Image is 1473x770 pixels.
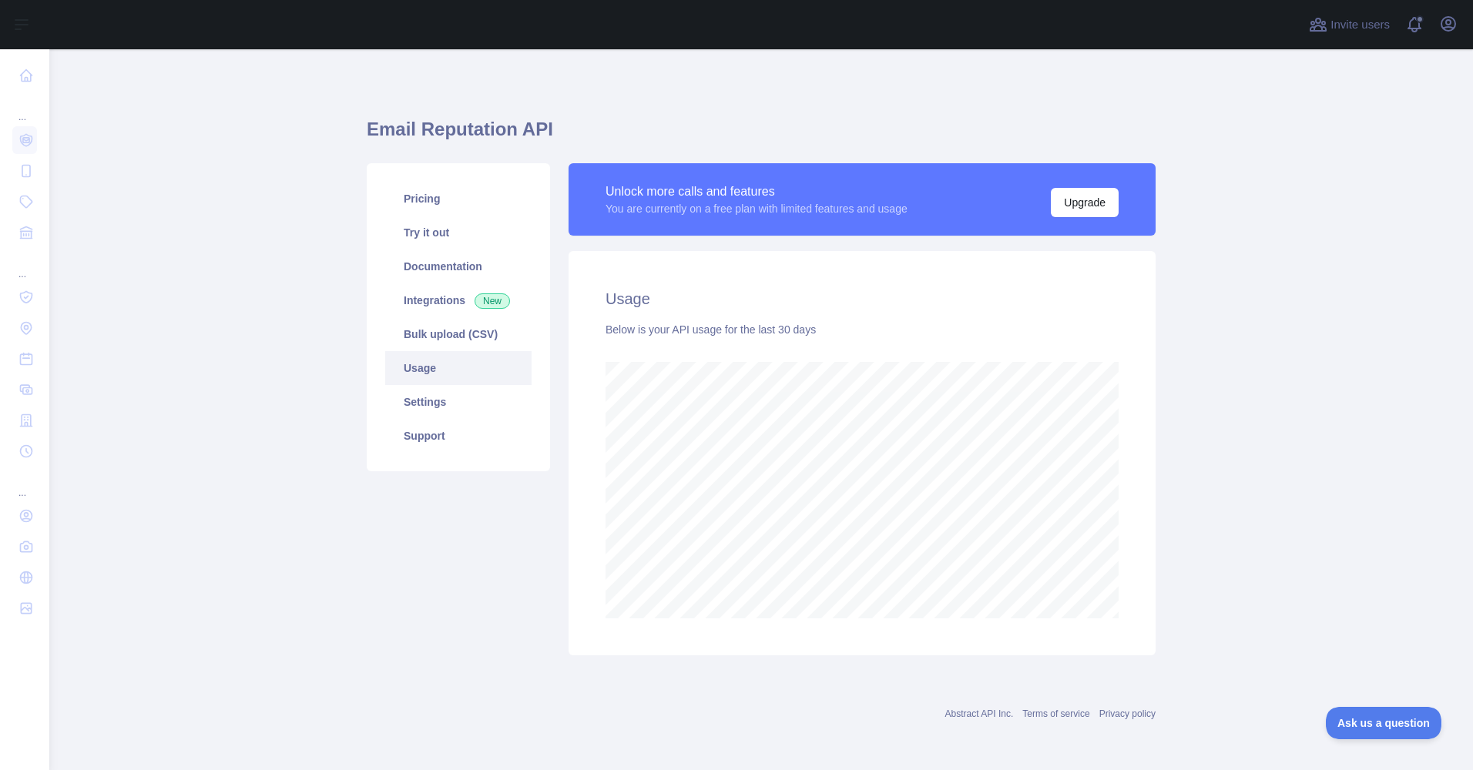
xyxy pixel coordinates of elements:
a: Integrations New [385,283,532,317]
div: Below is your API usage for the last 30 days [606,322,1119,337]
a: Terms of service [1022,708,1089,719]
div: Unlock more calls and features [606,182,908,201]
a: Try it out [385,216,532,249]
div: ... [12,468,37,499]
a: Privacy policy [1099,708,1156,719]
div: You are currently on a free plan with limited features and usage [606,201,908,216]
a: Abstract API Inc. [945,708,1014,719]
a: Bulk upload (CSV) [385,317,532,351]
a: Usage [385,351,532,385]
button: Invite users [1306,12,1393,37]
a: Pricing [385,182,532,216]
a: Support [385,419,532,453]
button: Upgrade [1051,188,1119,217]
h1: Email Reputation API [367,117,1156,154]
a: Settings [385,385,532,419]
h2: Usage [606,288,1119,310]
span: Invite users [1330,16,1390,34]
div: ... [12,92,37,123]
div: ... [12,249,37,280]
span: New [475,293,510,309]
a: Documentation [385,249,532,283]
iframe: Toggle Customer Support [1326,707,1442,739]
